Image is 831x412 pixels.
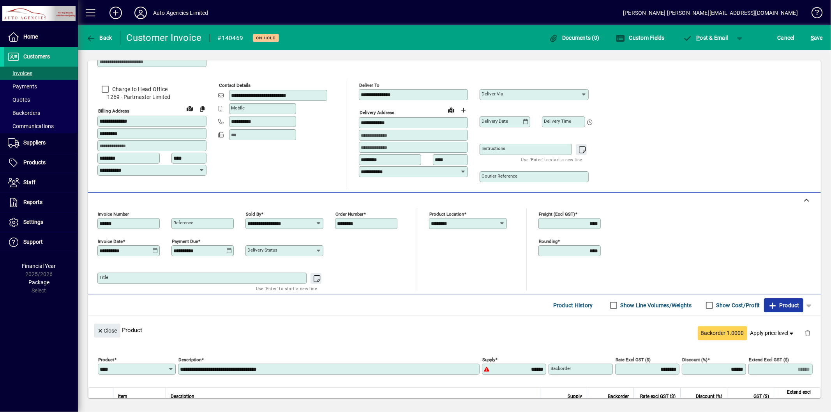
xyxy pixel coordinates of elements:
div: Customer Invoice [127,32,202,44]
mat-label: Delivery status [247,247,277,253]
div: Auto Agencies Limited [153,7,208,19]
span: Apply price level [750,329,796,337]
mat-label: Extend excl GST ($) [749,357,789,363]
mat-label: Sold by [246,211,261,217]
app-page-header-button: Close [92,327,122,334]
mat-label: Delivery date [482,118,508,124]
span: Products [23,159,46,166]
span: Reports [23,199,42,205]
button: Documents (0) [547,31,602,45]
span: ave [811,32,823,44]
span: Package [28,279,49,285]
span: Settings [23,219,43,225]
button: Apply price level [747,326,799,340]
mat-label: Product [98,357,114,363]
mat-hint: Use 'Enter' to start a new line [521,155,582,164]
span: GST ($) [753,392,769,401]
mat-label: Payment due [172,239,198,244]
mat-label: Supply [482,357,495,363]
span: Backorder [608,392,629,401]
label: Charge to Head Office [111,85,168,93]
span: Item [118,392,127,401]
button: Add [103,6,128,20]
a: Payments [4,80,78,93]
span: Invoices [8,70,32,76]
span: Description [171,392,194,401]
button: Product History [550,298,596,312]
mat-label: Mobile [231,105,245,111]
span: On hold [256,35,276,40]
mat-hint: Use 'Enter' to start a new line [256,284,317,293]
a: Invoices [4,67,78,80]
mat-label: Product location [429,211,464,217]
span: Rate excl GST ($) [640,392,676,401]
span: Suppliers [23,139,46,146]
span: Quotes [8,97,30,103]
button: Back [84,31,114,45]
mat-label: Backorder [550,366,571,371]
mat-label: Deliver To [359,83,379,88]
mat-label: Instructions [482,146,505,151]
span: Custom Fields [616,35,665,41]
mat-label: Reference [173,220,193,225]
button: Profile [128,6,153,20]
span: P [697,35,700,41]
mat-label: Order number [335,211,363,217]
span: Customers [23,53,50,60]
mat-label: Courier Reference [482,173,517,179]
a: Home [4,27,78,47]
app-page-header-button: Back [78,31,121,45]
mat-label: Invoice number [98,211,129,217]
span: ost & Email [683,35,728,41]
span: Communications [8,123,54,129]
button: Choose address [457,104,470,116]
button: Backorder 1.0000 [698,326,747,340]
button: Close [94,324,120,338]
button: Cancel [776,31,797,45]
label: Show Line Volumes/Weights [619,301,692,309]
span: Extend excl GST ($) [779,388,811,405]
a: Communications [4,120,78,133]
span: Backorders [8,110,40,116]
div: #140469 [218,32,243,44]
span: Close [97,324,117,337]
span: S [811,35,814,41]
a: Backorders [4,106,78,120]
span: Discount (%) [696,392,722,401]
mat-label: Deliver via [482,91,503,97]
mat-label: Title [99,275,108,280]
button: Product [764,298,803,312]
span: Product [768,299,799,312]
a: View on map [445,104,457,116]
mat-label: Description [178,357,201,363]
span: 1269 - Partmaster Limited [97,93,206,101]
span: Backorder 1.0000 [701,329,744,337]
mat-label: Discount (%) [682,357,707,363]
button: Copy to Delivery address [196,102,208,115]
button: Delete [798,324,817,342]
mat-label: Delivery time [544,118,571,124]
span: Back [86,35,112,41]
span: Home [23,33,38,40]
app-page-header-button: Delete [798,329,817,336]
a: Reports [4,193,78,212]
label: Show Cost/Profit [715,301,760,309]
span: Cancel [778,32,795,44]
a: Staff [4,173,78,192]
div: [PERSON_NAME] [PERSON_NAME][EMAIL_ADDRESS][DOMAIN_NAME] [623,7,798,19]
a: Support [4,232,78,252]
a: Quotes [4,93,78,106]
span: Payments [8,83,37,90]
span: Support [23,239,43,245]
button: Save [809,31,825,45]
span: Supply [568,392,582,401]
a: Settings [4,213,78,232]
div: Product [88,316,821,344]
a: Suppliers [4,133,78,153]
span: Documents (0) [549,35,600,41]
mat-label: Rate excl GST ($) [616,357,651,363]
mat-label: Freight (excl GST) [539,211,575,217]
a: Knowledge Base [806,2,821,27]
span: Product History [553,299,593,312]
a: View on map [183,102,196,114]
